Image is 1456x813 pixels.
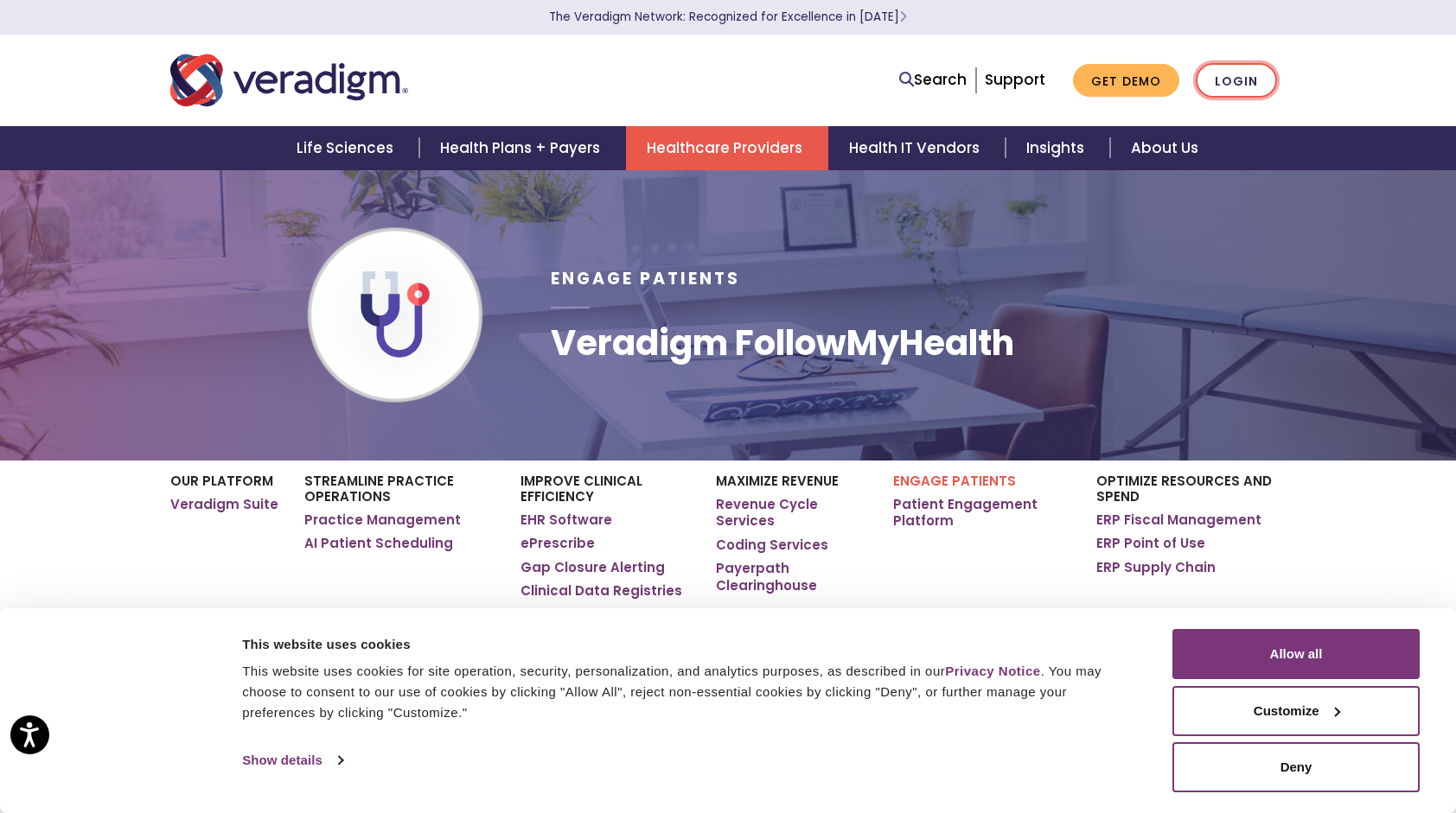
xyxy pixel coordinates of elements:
a: Insights [1006,126,1110,170]
a: Show details [242,747,342,773]
a: Support [985,69,1045,90]
button: Customize [1172,686,1420,736]
a: Gap Closure Alerting [520,559,665,576]
a: Practice Management [304,511,461,529]
button: Deny [1172,742,1420,792]
a: Health IT Vendors [828,126,1006,170]
a: Payerpath Clearinghouse [716,560,867,594]
a: ERP Fiscal Management [1096,511,1261,529]
button: Allow all [1172,629,1420,679]
img: Veradigm logo [170,52,408,109]
a: Clinical Data Registries [520,582,682,600]
a: Life Sciences [276,126,419,170]
a: ePrescribe [520,535,595,552]
span: Engage Patients [551,267,740,290]
a: Health Plans + Payers [419,126,626,170]
a: Revenue Cycle Services [716,496,867,530]
a: EHR Software [520,511,612,529]
a: eChart Courier [520,607,623,624]
a: Veradigm Suite [170,496,278,513]
a: Search [899,68,967,92]
span: Learn More [899,9,907,25]
a: Login [1196,63,1277,98]
div: This website uses cookies [242,634,1134,655]
a: AI Patient Scheduling [304,535,453,552]
a: Coding Services [716,537,828,554]
a: About Us [1110,126,1219,170]
a: Healthcare Providers [626,126,828,170]
div: This website uses cookies for site operation, security, personalization, and analytics purposes, ... [242,661,1134,723]
a: ERP Supply Chain [1096,559,1216,576]
a: Patient Engagement Platform [893,496,1070,530]
a: The Veradigm Network: Recognized for Excellence in [DATE]Learn More [549,9,907,25]
a: Privacy Notice [945,664,1040,678]
a: Get Demo [1073,64,1179,98]
h1: Veradigm FollowMyHealth [551,322,1014,364]
a: ERP Point of Use [1096,535,1205,552]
